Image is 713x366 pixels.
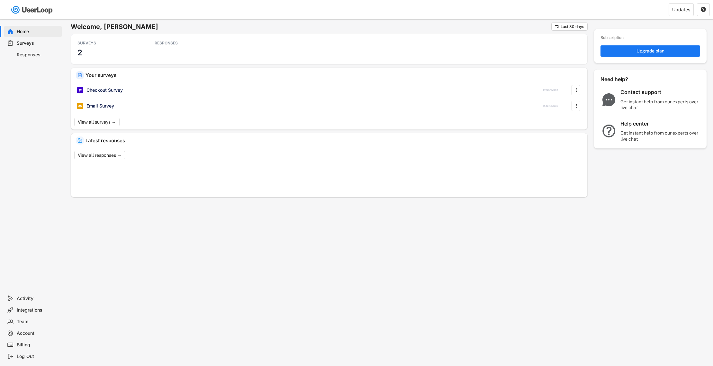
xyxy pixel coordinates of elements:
div: Get instant help from our experts over live chat [620,130,701,142]
div: Your surveys [86,73,582,78]
img: ChatMajor.svg [600,93,617,106]
div: Team [17,319,59,325]
h6: Welcome, [PERSON_NAME] [71,23,551,31]
text:  [575,87,577,93]
div: Subscription [600,35,624,41]
div: RESPONSES [543,104,558,108]
div: Need help? [600,76,645,83]
div: Contact support [620,89,701,96]
div: Get instant help from our experts over live chat [620,99,701,110]
div: Surveys [17,40,59,46]
div: SURVEYS [77,41,135,46]
div: Responses [17,52,59,58]
div: Account [17,330,59,336]
div: Checkout Survey [86,87,123,93]
button:  [573,85,579,95]
button: Upgrade plan [600,45,700,57]
img: QuestionMarkInverseMajor.svg [600,125,617,137]
div: RESPONSES [543,89,558,92]
button:  [554,24,559,29]
div: Billing [17,342,59,348]
div: Help center [620,120,701,127]
div: Email Survey [86,103,114,109]
text:  [701,6,706,12]
h3: 2 [77,48,82,58]
div: RESPONSES [155,41,212,46]
div: Latest responses [86,138,582,143]
img: IncomingMajor.svg [77,138,82,143]
div: Home [17,29,59,35]
text:  [555,24,559,29]
button: View all surveys → [74,118,120,126]
div: Log Out [17,353,59,360]
div: Updates [672,7,690,12]
div: Last 30 days [561,25,584,29]
button:  [573,101,579,111]
text:  [575,102,577,109]
img: userloop-logo-01.svg [10,3,55,16]
button:  [700,7,706,13]
div: Activity [17,296,59,302]
div: Integrations [17,307,59,313]
button: View all responses → [74,151,125,159]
